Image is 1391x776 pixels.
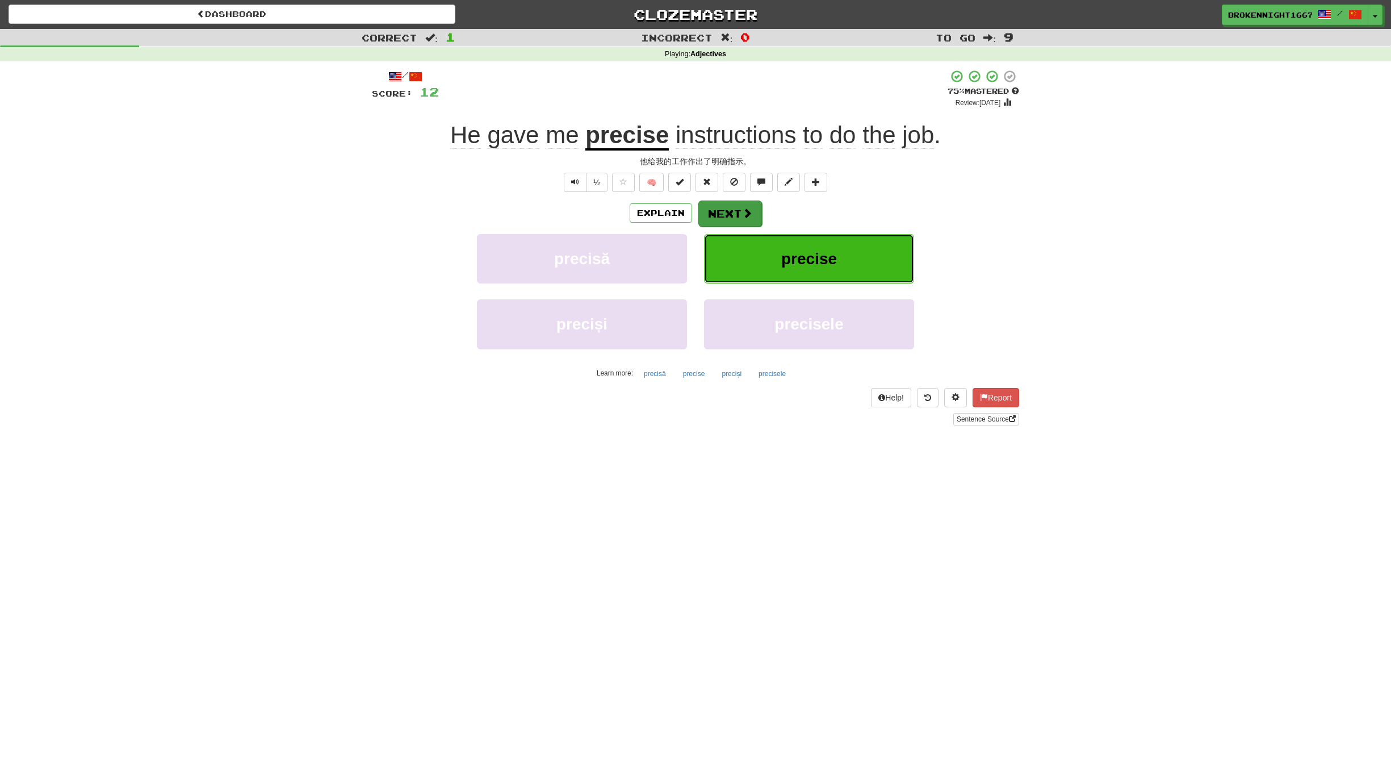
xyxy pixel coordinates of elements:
[487,122,539,149] span: gave
[829,122,856,149] span: do
[752,365,792,382] button: precisele
[704,299,914,349] button: precisele
[362,32,417,43] span: Correct
[973,388,1019,407] button: Report
[704,234,914,283] button: precise
[586,173,607,192] button: ½
[698,201,762,227] button: Next
[446,30,455,44] span: 1
[750,173,773,192] button: Discuss sentence (alt+u)
[638,365,672,382] button: precisă
[425,33,438,43] span: :
[477,299,687,349] button: preciși
[777,173,800,192] button: Edit sentence (alt+d)
[983,33,996,43] span: :
[871,388,911,407] button: Help!
[372,156,1019,167] div: 他给我的工作作出了明确指示。
[372,89,413,98] span: Score:
[695,173,718,192] button: Reset to 0% Mastered (alt+r)
[554,250,610,268] span: precisă
[774,315,843,333] span: precisele
[715,365,748,382] button: preciși
[953,413,1019,425] a: Sentence Source
[803,122,823,149] span: to
[612,173,635,192] button: Favorite sentence (alt+f)
[805,173,827,192] button: Add to collection (alt+a)
[562,173,607,192] div: Text-to-speech controls
[556,315,607,333] span: preciși
[1337,9,1343,17] span: /
[9,5,455,24] a: Dashboard
[948,86,965,95] span: 75 %
[597,369,633,377] small: Learn more:
[641,32,713,43] span: Incorrect
[740,30,750,44] span: 0
[902,122,934,149] span: job
[781,250,837,268] span: precise
[1222,5,1368,25] a: BrokenNight1667 /
[720,33,733,43] span: :
[1004,30,1013,44] span: 9
[668,173,691,192] button: Set this sentence to 100% Mastered (alt+m)
[420,85,439,99] span: 12
[862,122,895,149] span: the
[723,173,745,192] button: Ignore sentence (alt+i)
[546,122,579,149] span: me
[630,203,692,223] button: Explain
[948,86,1019,97] div: Mastered
[956,99,1001,107] small: Review: [DATE]
[639,173,664,192] button: 🧠
[690,50,726,58] strong: Adjectives
[936,32,975,43] span: To go
[1228,10,1312,20] span: BrokenNight1667
[372,69,439,84] div: /
[676,122,796,149] span: instructions
[472,5,919,24] a: Clozemaster
[477,234,687,283] button: precisă
[564,173,586,192] button: Play sentence audio (ctl+space)
[917,388,938,407] button: Round history (alt+y)
[669,122,941,149] span: .
[450,122,481,149] span: He
[677,365,711,382] button: precise
[585,122,669,151] u: precise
